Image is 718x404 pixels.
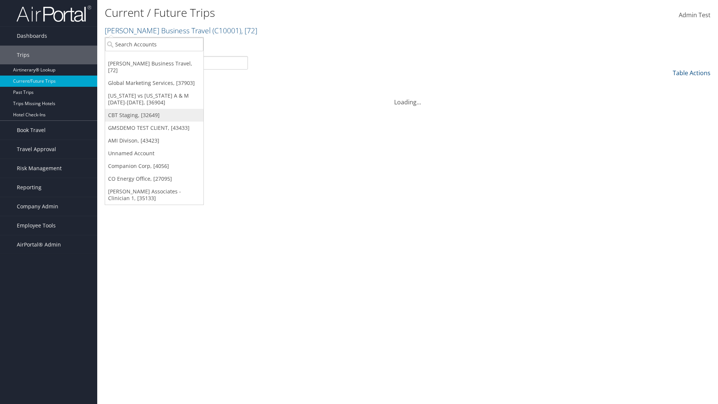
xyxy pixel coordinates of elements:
[105,89,711,107] div: Loading...
[105,57,203,77] a: [PERSON_NAME] Business Travel, [72]
[105,37,203,51] input: Search Accounts
[105,77,203,89] a: Global Marketing Services, [37903]
[105,160,203,172] a: Companion Corp, [4056]
[17,46,30,64] span: Trips
[105,147,203,160] a: Unnamed Account
[105,185,203,205] a: [PERSON_NAME] Associates - Clinician 1, [35133]
[17,121,46,140] span: Book Travel
[17,27,47,45] span: Dashboards
[17,235,61,254] span: AirPortal® Admin
[241,25,257,36] span: , [ 72 ]
[17,140,56,159] span: Travel Approval
[105,39,509,49] p: Filter:
[673,69,711,77] a: Table Actions
[16,5,91,22] img: airportal-logo.png
[105,5,509,21] h1: Current / Future Trips
[212,25,241,36] span: ( C10001 )
[17,216,56,235] span: Employee Tools
[17,159,62,178] span: Risk Management
[105,89,203,109] a: [US_STATE] vs [US_STATE] A & M [DATE]-[DATE], [36904]
[105,172,203,185] a: CO Energy Office, [27095]
[105,25,257,36] a: [PERSON_NAME] Business Travel
[679,4,711,27] a: Admin Test
[17,197,58,216] span: Company Admin
[679,11,711,19] span: Admin Test
[105,134,203,147] a: AMI Divison, [43423]
[105,109,203,122] a: CBT Staging, [32649]
[17,178,42,197] span: Reporting
[105,122,203,134] a: GMSDEMO TEST CLIENT, [43433]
